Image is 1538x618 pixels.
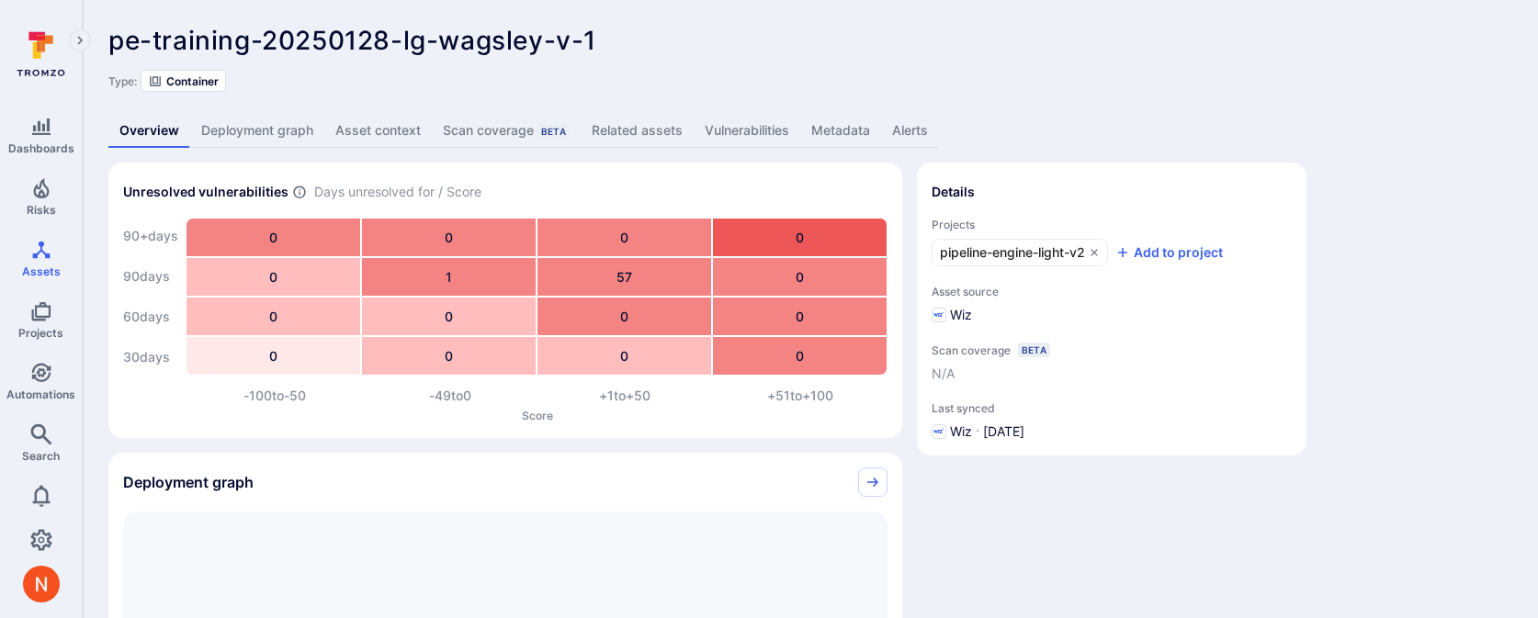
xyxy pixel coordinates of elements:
[123,298,178,335] div: 60 days
[713,337,887,375] div: 0
[27,203,56,217] span: Risks
[581,114,694,148] a: Related assets
[123,473,254,491] h2: Deployment graph
[362,337,536,375] div: 0
[190,114,324,148] a: Deployment graph
[22,449,60,463] span: Search
[537,298,711,335] div: 0
[108,114,190,148] a: Overview
[108,453,902,511] div: Collapse
[976,422,979,441] p: ·
[187,219,360,256] div: 0
[932,183,975,201] h2: Details
[123,258,178,295] div: 90 days
[932,306,972,324] div: Wiz
[881,114,939,148] a: Alerts
[18,326,63,340] span: Projects
[363,387,538,405] div: -49 to 0
[1115,243,1223,262] button: Add to project
[932,285,1292,298] span: Asset source
[713,219,887,256] div: 0
[362,258,536,296] div: 1
[23,566,60,602] img: ACg8ocIprwjrgDQnDsNSk9Ghn5p5-B8DpAKWoJ5Gi9syOE4K59tr4Q=s96-c
[166,74,219,88] span: Container
[537,219,711,256] div: 0
[537,337,711,375] div: 0
[292,183,307,202] span: Number of vulnerabilities in status ‘Open’ ‘Triaged’ and ‘In process’ divided by score and scanne...
[187,387,363,405] div: -100 to -50
[932,365,955,383] span: N/A
[123,183,288,201] h2: Unresolved vulnerabilities
[108,25,596,56] span: pe-training-20250128-lg-wagsley-v-1
[1018,343,1050,357] div: Beta
[22,264,61,278] span: Assets
[713,387,888,405] div: +51 to +100
[940,243,1085,262] span: pipeline-engine-light-v2
[123,339,178,376] div: 30 days
[932,343,1011,357] span: Scan coverage
[950,422,972,441] span: Wiz
[314,183,481,202] span: Days unresolved for / Score
[932,239,1108,266] a: pipeline-engine-light-v2
[69,29,91,51] button: Expand navigation menu
[800,114,881,148] a: Metadata
[537,258,711,296] div: 57
[443,121,570,140] div: Scan coverage
[108,74,137,88] span: Type:
[537,124,570,139] div: Beta
[713,258,887,296] div: 0
[123,218,178,254] div: 90+ days
[6,388,75,401] span: Automations
[324,114,432,148] a: Asset context
[932,218,1292,231] span: Projects
[74,33,86,49] i: Expand navigation menu
[187,298,360,335] div: 0
[537,387,713,405] div: +1 to +50
[932,401,1292,415] span: Last synced
[23,566,60,602] div: Neeren Patki
[108,114,1512,148] div: Asset tabs
[187,337,360,375] div: 0
[187,409,888,422] p: Score
[694,114,800,148] a: Vulnerabilities
[8,141,74,155] span: Dashboards
[362,219,536,256] div: 0
[713,298,887,335] div: 0
[362,298,536,335] div: 0
[187,258,360,296] div: 0
[983,422,1024,441] span: [DATE]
